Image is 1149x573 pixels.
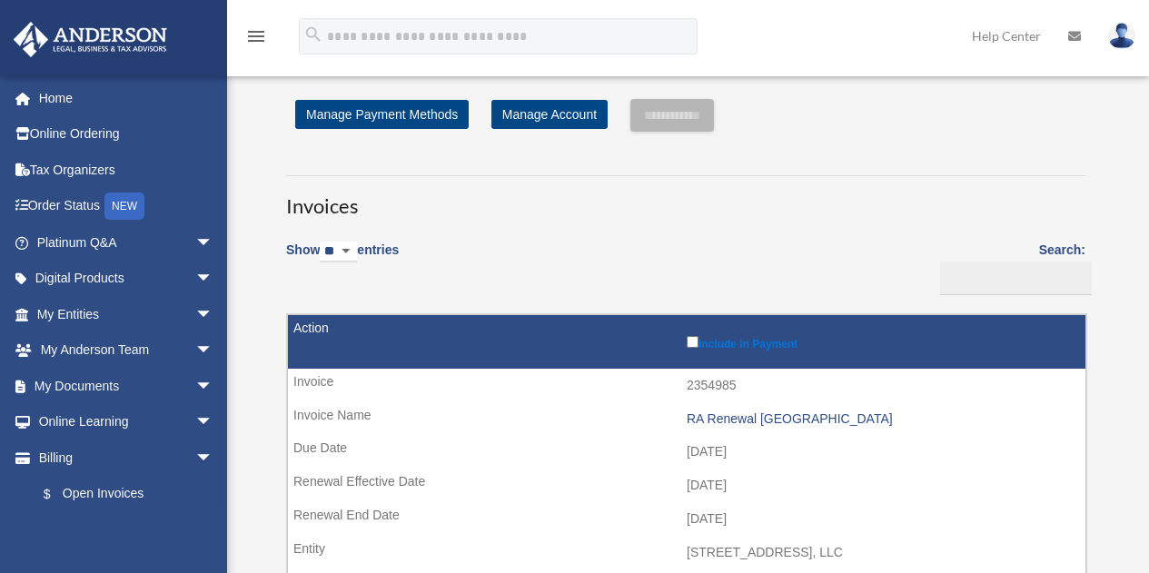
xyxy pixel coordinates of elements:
[195,440,232,477] span: arrow_drop_down
[245,32,267,47] a: menu
[13,296,241,332] a: My Entitiesarrow_drop_down
[286,175,1085,221] h3: Invoices
[13,440,232,476] a: Billingarrow_drop_down
[288,502,1085,537] td: [DATE]
[13,368,241,404] a: My Documentsarrow_drop_down
[104,193,144,220] div: NEW
[195,332,232,370] span: arrow_drop_down
[1108,23,1135,49] img: User Pic
[13,80,241,116] a: Home
[245,25,267,47] i: menu
[288,435,1085,469] td: [DATE]
[195,368,232,405] span: arrow_drop_down
[195,261,232,298] span: arrow_drop_down
[13,332,241,369] a: My Anderson Teamarrow_drop_down
[940,262,1092,296] input: Search:
[687,332,1076,351] label: Include in Payment
[288,536,1085,570] td: [STREET_ADDRESS], LLC
[54,483,63,506] span: $
[8,22,173,57] img: Anderson Advisors Platinum Portal
[195,224,232,262] span: arrow_drop_down
[288,369,1085,403] td: 2354985
[320,242,357,262] select: Showentries
[303,25,323,44] i: search
[286,239,399,281] label: Show entries
[491,100,608,129] a: Manage Account
[13,152,241,188] a: Tax Organizers
[195,404,232,441] span: arrow_drop_down
[687,411,1076,427] div: RA Renewal [GEOGRAPHIC_DATA]
[13,116,241,153] a: Online Ordering
[13,261,241,297] a: Digital Productsarrow_drop_down
[13,188,241,225] a: Order StatusNEW
[195,296,232,333] span: arrow_drop_down
[25,476,223,513] a: $Open Invoices
[934,239,1085,295] label: Search:
[295,100,469,129] a: Manage Payment Methods
[288,469,1085,503] td: [DATE]
[687,336,698,348] input: Include in Payment
[13,404,241,440] a: Online Learningarrow_drop_down
[13,224,241,261] a: Platinum Q&Aarrow_drop_down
